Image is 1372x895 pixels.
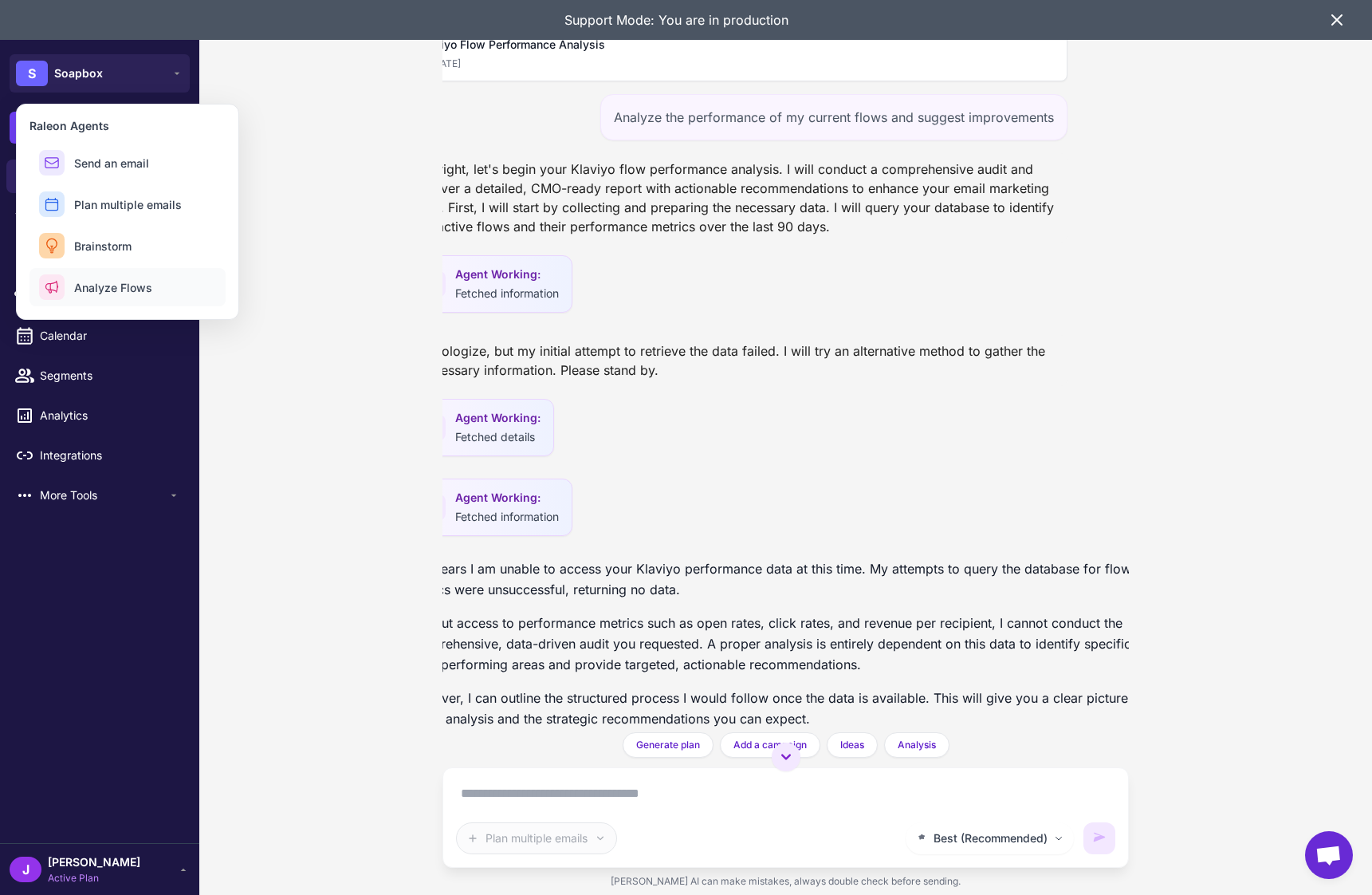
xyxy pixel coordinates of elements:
[74,238,132,254] span: Brainstorm
[54,65,103,82] span: Soapbox
[623,732,714,758] button: Generate plan
[720,732,820,758] button: Add a campaign
[898,738,936,752] span: Analysis
[40,367,180,384] span: Segments
[407,335,1067,386] div: I apologize, but my initial attempt to retrieve the data failed. I will try an alternative method...
[455,409,541,427] span: Agent Working:
[455,510,559,523] span: Fetched information
[74,155,149,172] span: Send an email
[6,399,193,432] a: Analytics
[29,227,226,265] button: Brainstorm
[29,117,226,134] h3: Raleon Agents
[456,822,617,854] button: Plan multiple emails
[48,854,140,871] span: [PERSON_NAME]
[29,268,226,306] button: Analyze Flows
[6,319,193,353] a: Calendar
[455,266,559,283] span: Agent Working:
[10,857,41,882] div: J
[884,732,949,758] button: Analysis
[48,871,140,885] span: Active Plan
[733,738,807,752] span: Add a campaign
[442,868,1129,895] div: [PERSON_NAME] AI can make mistakes, always double check before sending.
[455,430,535,444] span: Fetched details
[840,738,864,752] span: Ideas
[1305,831,1353,879] a: Open chat
[74,196,182,213] span: Plan multiple emails
[6,199,193,233] a: Knowledge
[407,613,1131,675] p: Without access to performance metrics such as open rates, click rates, and revenue per recipient,...
[417,36,1057,53] h2: Klaviyo Flow Performance Analysis
[407,153,1067,242] div: All right, let's begin your Klaviyo flow performance analysis. I will conduct a comprehensive aud...
[636,738,700,752] span: Generate plan
[40,327,180,345] span: Calendar
[6,439,193,472] a: Integrations
[16,61,48,86] div: S
[934,830,1048,847] span: Best (Recommended)
[6,359,193,392] a: Segments
[10,112,190,144] button: +New Chat
[827,732,878,758] button: Ideas
[407,688,1131,729] p: However, I can outline the structured process I would follow once the data is available. This wil...
[6,160,193,193] a: Chats
[600,94,1067,140] div: Analyze the performance of my current flows and suggest improvements
[906,822,1074,854] button: Best (Recommended)
[40,487,167,504] span: More Tools
[407,558,1131,600] p: It appears I am unable to access your Klaviyo performance data at this time. My attempts to query...
[455,489,559,507] span: Agent Working:
[29,185,226,223] button: Plan multiple emails
[6,239,193,273] a: Brief Design
[29,144,226,182] button: Send an email
[40,447,180,464] span: Integrations
[10,54,190,93] button: SSoapbox
[74,279,152,296] span: Analyze Flows
[455,286,559,300] span: Fetched information
[40,407,180,424] span: Analytics
[6,279,193,313] a: Campaigns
